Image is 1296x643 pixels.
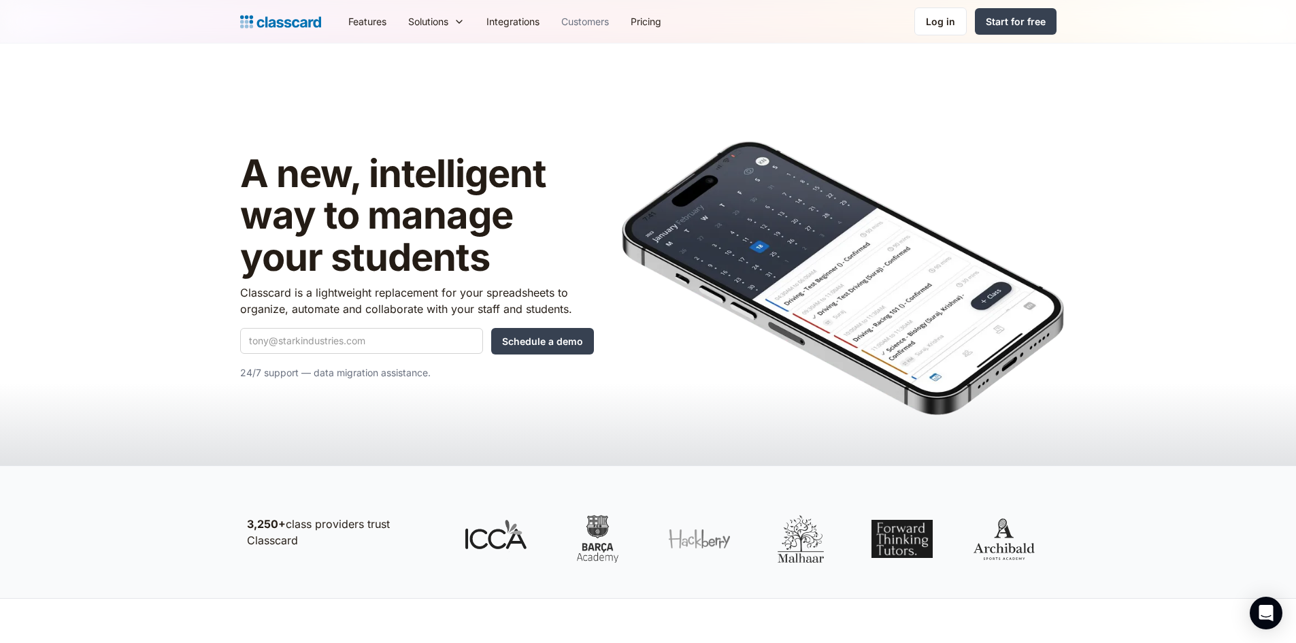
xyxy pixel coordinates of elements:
[1250,597,1282,629] div: Open Intercom Messenger
[247,517,286,531] strong: 3,250+
[914,7,967,35] a: Log in
[240,153,594,279] h1: A new, intelligent way to manage your students
[240,284,594,317] p: Classcard is a lightweight replacement for your spreadsheets to organize, automate and collaborat...
[397,6,476,37] div: Solutions
[491,328,594,355] input: Schedule a demo
[476,6,550,37] a: Integrations
[240,328,594,355] form: Quick Demo Form
[408,14,448,29] div: Solutions
[986,14,1046,29] div: Start for free
[620,6,672,37] a: Pricing
[240,12,321,31] a: home
[550,6,620,37] a: Customers
[240,365,594,381] p: 24/7 support — data migration assistance.
[926,14,955,29] div: Log in
[975,8,1057,35] a: Start for free
[337,6,397,37] a: Features
[240,328,483,354] input: tony@starkindustries.com
[247,516,437,548] p: class providers trust Classcard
